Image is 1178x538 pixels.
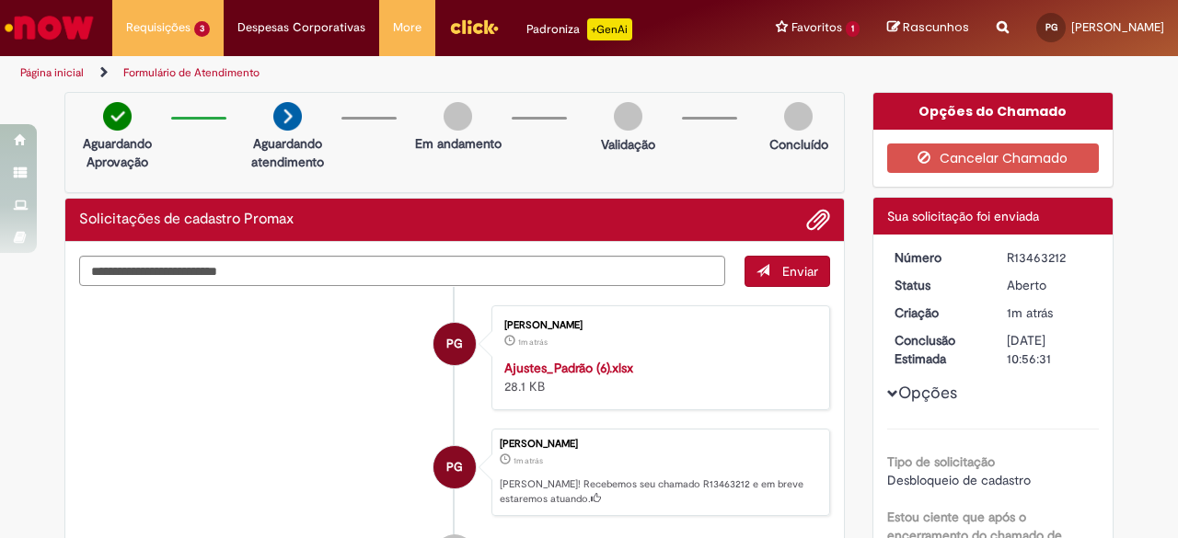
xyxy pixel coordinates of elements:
img: check-circle-green.png [103,102,132,131]
span: Desbloqueio de cadastro [887,472,1031,488]
span: 1 [846,21,860,37]
span: PG [1045,21,1057,33]
div: [DATE] 10:56:31 [1007,331,1092,368]
img: img-circle-grey.png [614,102,642,131]
div: R13463212 [1007,248,1092,267]
p: Aguardando atendimento [243,134,332,171]
dt: Conclusão Estimada [881,331,994,368]
p: Concluído [769,135,828,154]
span: PG [446,445,463,489]
div: [PERSON_NAME] [500,439,820,450]
span: PG [446,322,463,366]
img: img-circle-grey.png [444,102,472,131]
span: Enviar [782,263,818,280]
span: Sua solicitação foi enviada [887,208,1039,224]
p: [PERSON_NAME]! Recebemos seu chamado R13463212 e em breve estaremos atuando. [500,477,820,506]
span: 1m atrás [1007,304,1053,321]
button: Enviar [745,256,830,287]
img: arrow-next.png [273,102,302,131]
img: click_logo_yellow_360x200.png [449,13,499,40]
dt: Criação [881,303,994,322]
ul: Trilhas de página [14,56,771,90]
b: Tipo de solicitação [887,453,995,470]
p: Validação [601,135,655,154]
div: 28.1 KB [504,359,811,395]
div: Paulo Roberto Gonçalves [433,323,476,365]
div: Aberto [1007,276,1092,294]
a: Página inicial [20,65,84,80]
span: Despesas Corporativas [237,18,365,37]
p: Aguardando Aprovação [73,134,162,171]
img: ServiceNow [2,9,97,46]
p: Em andamento [415,134,502,153]
button: Adicionar anexos [806,208,830,232]
div: Padroniza [526,18,632,40]
span: Rascunhos [903,18,969,36]
button: Cancelar Chamado [887,143,1100,173]
span: Requisições [126,18,191,37]
a: Ajustes_Padrão (6).xlsx [504,360,633,376]
span: 3 [194,21,210,37]
dt: Status [881,276,994,294]
span: [PERSON_NAME] [1071,19,1164,35]
a: Rascunhos [887,19,969,37]
a: Formulário de Atendimento [123,65,260,80]
div: 29/08/2025 15:56:24 [1007,303,1092,322]
span: 1m atrás [514,455,543,466]
div: Paulo Roberto Gonçalves [433,446,476,488]
img: img-circle-grey.png [784,102,813,131]
span: Favoritos [791,18,842,37]
span: 1m atrás [518,337,548,348]
textarea: Digite sua mensagem aqui... [79,256,725,286]
dt: Número [881,248,994,267]
time: 29/08/2025 15:56:24 [514,455,543,466]
div: [PERSON_NAME] [504,320,811,331]
div: Opções do Chamado [873,93,1114,130]
h2: Solicitações de cadastro Promax Histórico de tíquete [79,212,294,228]
span: More [393,18,422,37]
p: +GenAi [587,18,632,40]
time: 29/08/2025 15:56:09 [518,337,548,348]
time: 29/08/2025 15:56:24 [1007,304,1053,321]
li: Paulo Roberto Gonçalves [79,429,830,517]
